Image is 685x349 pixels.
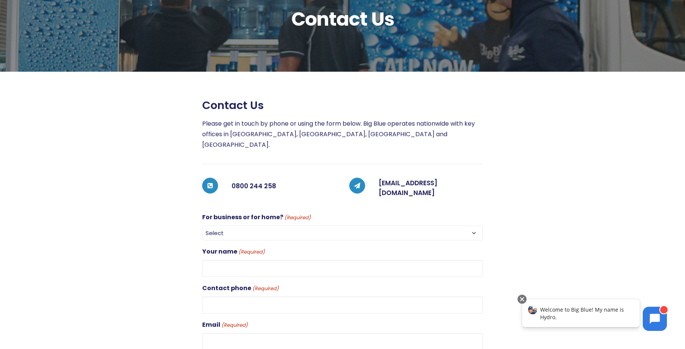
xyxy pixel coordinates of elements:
span: (Required) [252,284,279,293]
span: (Required) [284,214,311,222]
span: Contact Us [55,10,630,29]
a: [EMAIL_ADDRESS][DOMAIN_NAME] [379,178,438,197]
label: Email [202,320,248,330]
p: Please get in touch by phone or using the form below. Big Blue operates nationwide with key offic... [202,118,483,150]
label: Contact phone [202,283,279,294]
label: Your name [202,246,265,257]
span: Contact us [202,99,264,112]
span: (Required) [238,248,265,257]
label: For business or for home? [202,212,311,223]
span: (Required) [221,321,248,330]
iframe: Chatbot [514,293,674,338]
h5: 0800 244 258 [232,178,336,194]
